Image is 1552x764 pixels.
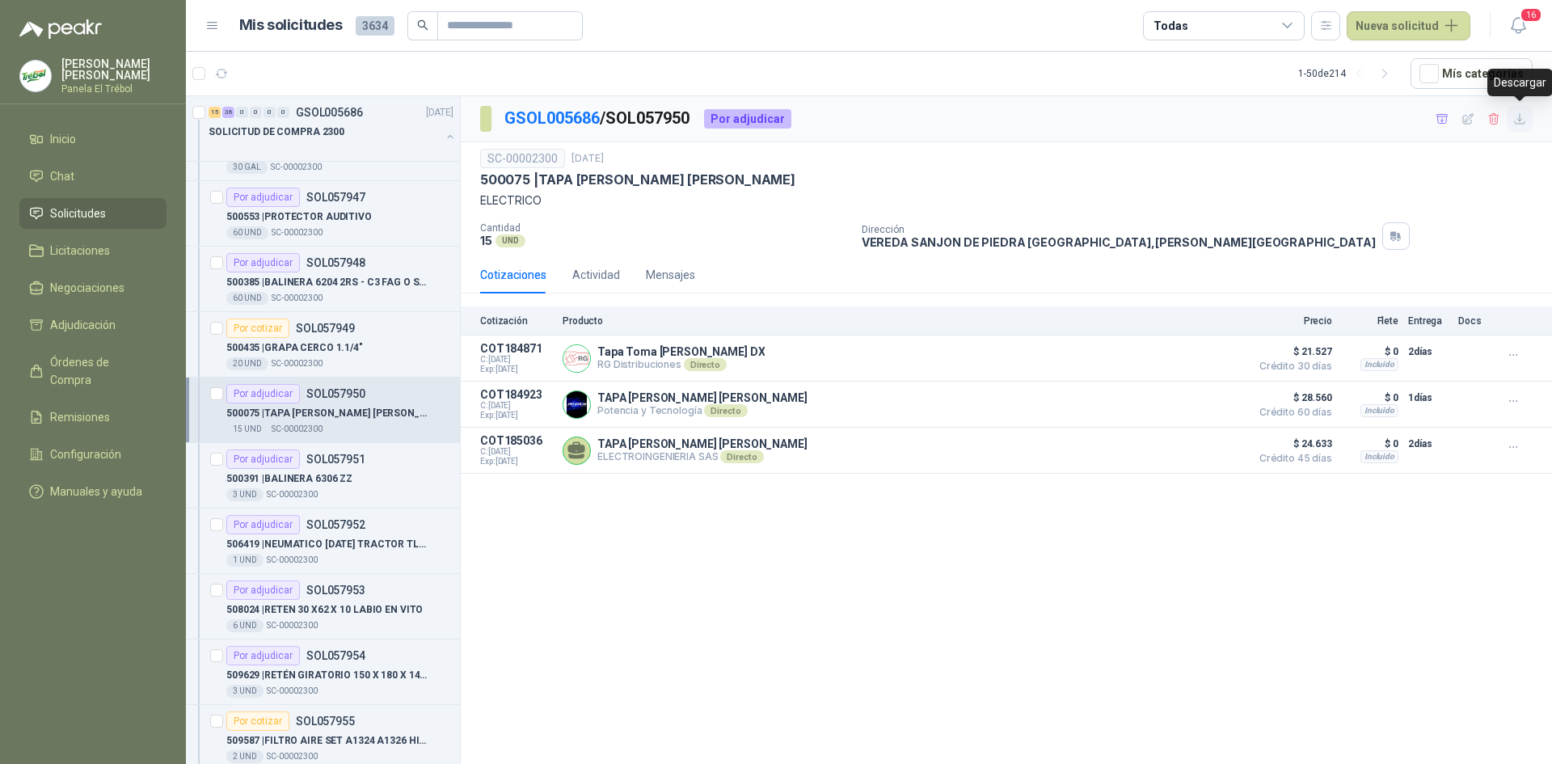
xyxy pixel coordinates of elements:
div: Por adjudicar [226,188,300,207]
div: Incluido [1360,358,1398,371]
a: Por cotizarSOL057949500435 |GRAPA CERCO 1.1/4"20 UNDSC-00002300 [186,312,460,378]
div: Por cotizar [226,319,289,338]
p: 15 [480,234,492,247]
p: ELECTRICO [480,192,1533,209]
p: 500075 | TAPA [PERSON_NAME] [PERSON_NAME] [480,171,795,188]
p: SC-00002300 [272,226,323,239]
p: $ 0 [1342,388,1398,407]
button: Mís categorías [1411,58,1533,89]
p: GSOL005686 [296,107,363,118]
div: Por adjudicar [226,253,300,272]
p: COT184871 [480,342,553,355]
span: Remisiones [50,408,110,426]
a: Configuración [19,439,167,470]
span: search [417,19,428,31]
a: Por adjudicarSOL057950500075 |TAPA [PERSON_NAME] [PERSON_NAME]15 UNDSC-00002300 [186,378,460,443]
p: 2 días [1408,434,1449,454]
p: 506419 | NEUMATICO [DATE] TRACTOR TL01 [226,537,428,552]
p: 500075 | TAPA [PERSON_NAME] [PERSON_NAME] [226,406,428,421]
a: Solicitudes [19,198,167,229]
span: Exp: [DATE] [480,365,553,374]
h1: Mis solicitudes [239,14,343,37]
p: 500435 | GRAPA CERCO 1.1/4" [226,340,363,356]
button: Nueva solicitud [1347,11,1470,40]
p: RG Distribuciones [597,358,765,371]
span: C: [DATE] [480,355,553,365]
div: 0 [277,107,289,118]
span: Inicio [50,130,76,148]
p: VEREDA SANJON DE PIEDRA [GEOGRAPHIC_DATA] , [PERSON_NAME][GEOGRAPHIC_DATA] [862,235,1376,249]
span: 16 [1520,7,1542,23]
img: Company Logo [563,391,590,418]
a: Por adjudicarSOL057954509629 |RETÉN GIRATORIO 150 X 180 X 14.5/15 METALICO COTERCO3 UNDSC-00002300 [186,639,460,705]
span: Órdenes de Compra [50,353,151,389]
a: Órdenes de Compra [19,347,167,395]
p: [DATE] [426,105,453,120]
div: Directo [720,450,763,463]
p: [DATE] [571,151,604,167]
p: SOL057950 [306,388,365,399]
p: 509629 | RETÉN GIRATORIO 150 X 180 X 14.5/15 METALICO COTERCO [226,668,428,683]
div: Por adjudicar [226,515,300,534]
p: $ 0 [1342,342,1398,361]
p: SC-00002300 [271,161,322,174]
p: SOL057951 [306,454,365,465]
img: Company Logo [20,61,51,91]
a: Por adjudicarSOL057948500385 |BALINERA 6204 2RS - C3 FAG O SKF60 UNDSC-00002300 [186,247,460,312]
div: 0 [264,107,276,118]
a: GSOL005686 [504,108,600,128]
p: SOL057947 [306,192,365,203]
span: Exp: [DATE] [480,411,553,420]
span: $ 24.633 [1251,434,1332,454]
p: SOL057955 [296,715,355,727]
p: 509587 | FILTRO AIRE SET A1324 A1326 HINO 500 FC4J 2004 FC [226,733,428,749]
p: TAPA [PERSON_NAME] [PERSON_NAME] [597,437,808,450]
div: 3 UND [226,488,264,501]
p: Potencia y Tecnología [597,404,808,417]
p: Cantidad [480,222,849,234]
p: 508024 | RETEN 30 X62 X 10 LABIO EN VITO [226,602,423,618]
a: Por adjudicarSOL057953508024 |RETEN 30 X62 X 10 LABIO EN VITO6 UNDSC-00002300 [186,574,460,639]
a: Negociaciones [19,272,167,303]
p: SOLICITUD DE COMPRA 2300 [209,125,344,140]
div: 0 [250,107,262,118]
div: Incluido [1360,450,1398,463]
a: Por adjudicarSOL057947500553 |PROTECTOR AUDITIVO60 UNDSC-00002300 [186,181,460,247]
span: Negociaciones [50,279,124,297]
p: SC-00002300 [272,292,323,305]
a: Remisiones [19,402,167,433]
div: Por adjudicar [226,384,300,403]
p: [PERSON_NAME] [PERSON_NAME] [61,58,167,81]
p: SOL057948 [306,257,365,268]
p: SOL057952 [306,519,365,530]
a: Por adjudicarSOL057952506419 |NEUMATICO [DATE] TRACTOR TL011 UNDSC-00002300 [186,509,460,574]
div: 2 UND [226,750,264,763]
p: Docs [1458,315,1491,327]
p: Dirección [862,224,1376,235]
div: 30 GAL [226,161,268,174]
a: Chat [19,161,167,192]
a: Manuales y ayuda [19,476,167,507]
div: 36 [222,107,234,118]
p: 1 días [1408,388,1449,407]
div: Todas [1153,17,1187,35]
img: Company Logo [563,345,590,372]
span: Crédito 60 días [1251,407,1332,417]
div: 15 UND [226,423,268,436]
p: Producto [563,315,1242,327]
div: 3 UND [226,685,264,698]
span: 3634 [356,16,394,36]
p: SC-00002300 [267,619,318,632]
div: 1 UND [226,554,264,567]
div: 60 UND [226,226,268,239]
div: Por adjudicar [226,580,300,600]
p: Precio [1251,315,1332,327]
span: Crédito 30 días [1251,361,1332,371]
button: 16 [1503,11,1533,40]
div: Cotizaciones [480,266,546,284]
span: Solicitudes [50,205,106,222]
div: 15 [209,107,221,118]
p: SOL057954 [306,650,365,661]
p: SC-00002300 [267,488,318,501]
span: Chat [50,167,74,185]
